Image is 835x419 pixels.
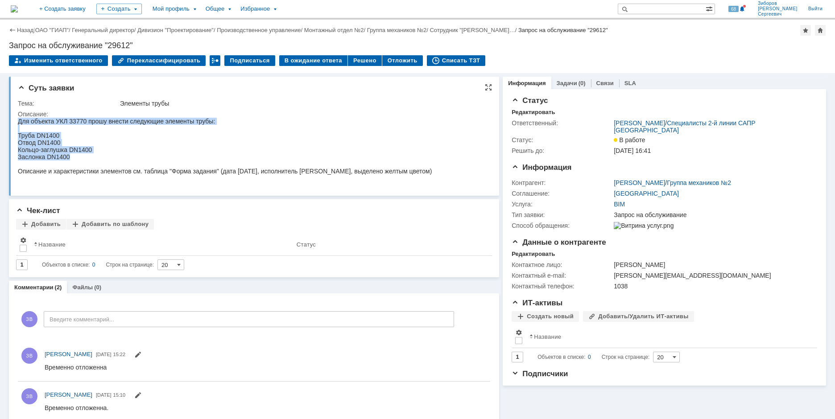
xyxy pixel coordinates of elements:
span: Редактировать [134,352,141,359]
a: Комментарии [14,284,54,291]
div: Контрагент: [512,179,612,186]
a: Информация [508,80,546,86]
div: Работа с массовостью [210,55,220,66]
span: [PERSON_NAME] [45,391,92,398]
div: Редактировать [512,109,555,116]
a: [GEOGRAPHIC_DATA] [614,190,679,197]
div: Соглашение: [512,190,612,197]
div: 1038 [614,283,812,290]
a: [PERSON_NAME] [614,119,665,127]
div: Название [38,241,66,248]
span: Редактировать [134,393,141,400]
div: / [72,27,137,33]
a: Задачи [557,80,577,86]
a: Дивизион "Проектирование" [137,27,214,33]
div: Запрос на обслуживание [614,211,812,218]
i: Строк на странице: [42,259,154,270]
span: [DATE] [96,352,112,357]
span: Расширенный поиск [706,4,715,12]
div: Тип заявки: [512,211,612,218]
a: Назад [17,27,33,33]
span: [PERSON_NAME] [45,351,92,357]
a: Перейти на домашнюю страницу [11,5,18,12]
span: [DATE] 16:41 [614,147,651,154]
span: Подписчики [512,370,568,378]
span: ЗВ [21,311,37,327]
a: SLA [624,80,636,86]
th: Статус [293,233,485,256]
div: [PERSON_NAME] [614,261,812,268]
div: 0 [588,352,591,362]
div: (0) [579,80,586,86]
a: Генеральный директор [72,27,134,33]
a: Связи [596,80,614,86]
div: Способ обращения: [512,222,612,229]
div: Создать [96,4,142,14]
div: Описание: [18,111,488,118]
img: Витрина услуг.png [614,222,674,229]
th: Название [30,233,293,256]
a: Производственное управление [217,27,301,33]
div: Контактный телефон: [512,283,612,290]
div: / [430,27,518,33]
div: Контактное лицо: [512,261,612,268]
span: Объектов в списке: [42,262,90,268]
span: Статус [512,96,548,105]
a: Файлы [72,284,93,291]
span: 68 [728,6,739,12]
div: / [614,179,731,186]
span: Сергеевич [758,12,798,17]
span: Зиборов [758,1,798,6]
div: (2) [55,284,62,291]
span: Объектов в списке: [537,354,585,360]
span: Чек-лист [16,206,60,215]
div: (0) [94,284,101,291]
a: BIM [614,201,625,208]
th: Название [526,325,810,348]
div: Название [534,333,561,340]
a: [PERSON_NAME] [45,350,92,359]
img: logo [11,5,18,12]
div: Добавить в избранное [800,25,811,36]
span: Информация [512,163,571,172]
a: Монтажный отдел №2 [304,27,364,33]
span: В работе [614,136,645,144]
span: Настройки [515,329,522,336]
span: [DATE] [96,392,112,398]
span: [PERSON_NAME] [758,6,798,12]
div: 0 [92,259,95,270]
div: Элементы трубы [120,100,486,107]
div: Запрос на обслуживание "29612" [9,41,826,50]
span: ИТ-активы [512,299,562,307]
a: Сотрудник "[PERSON_NAME]… [430,27,515,33]
span: Суть заявки [18,84,74,92]
div: / [137,27,217,33]
a: Группа механиков №2 [367,27,426,33]
a: [PERSON_NAME] [45,390,92,399]
span: 15:10 [113,392,126,398]
div: Тема: [18,100,118,107]
div: [PERSON_NAME][EMAIL_ADDRESS][DOMAIN_NAME] [614,272,812,279]
div: / [35,27,72,33]
div: На всю страницу [485,84,492,91]
div: / [614,119,812,134]
div: / [217,27,304,33]
a: Специалисты 2-й линии САПР [GEOGRAPHIC_DATA] [614,119,755,134]
div: / [304,27,367,33]
div: Запрос на обслуживание "29612" [518,27,608,33]
span: Данные о контрагенте [512,238,606,246]
span: 15:22 [113,352,126,357]
a: ОАО "ГИАП" [35,27,69,33]
div: | [33,26,35,33]
div: Статус [297,241,316,248]
div: Услуга: [512,201,612,208]
div: Статус: [512,136,612,144]
div: Контактный e-mail: [512,272,612,279]
div: / [367,27,430,33]
div: Решить до: [512,147,612,154]
div: Редактировать [512,251,555,258]
div: Ответственный: [512,119,612,127]
span: Настройки [20,237,27,244]
a: [PERSON_NAME] [614,179,665,186]
a: Группа механиков №2 [667,179,731,186]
